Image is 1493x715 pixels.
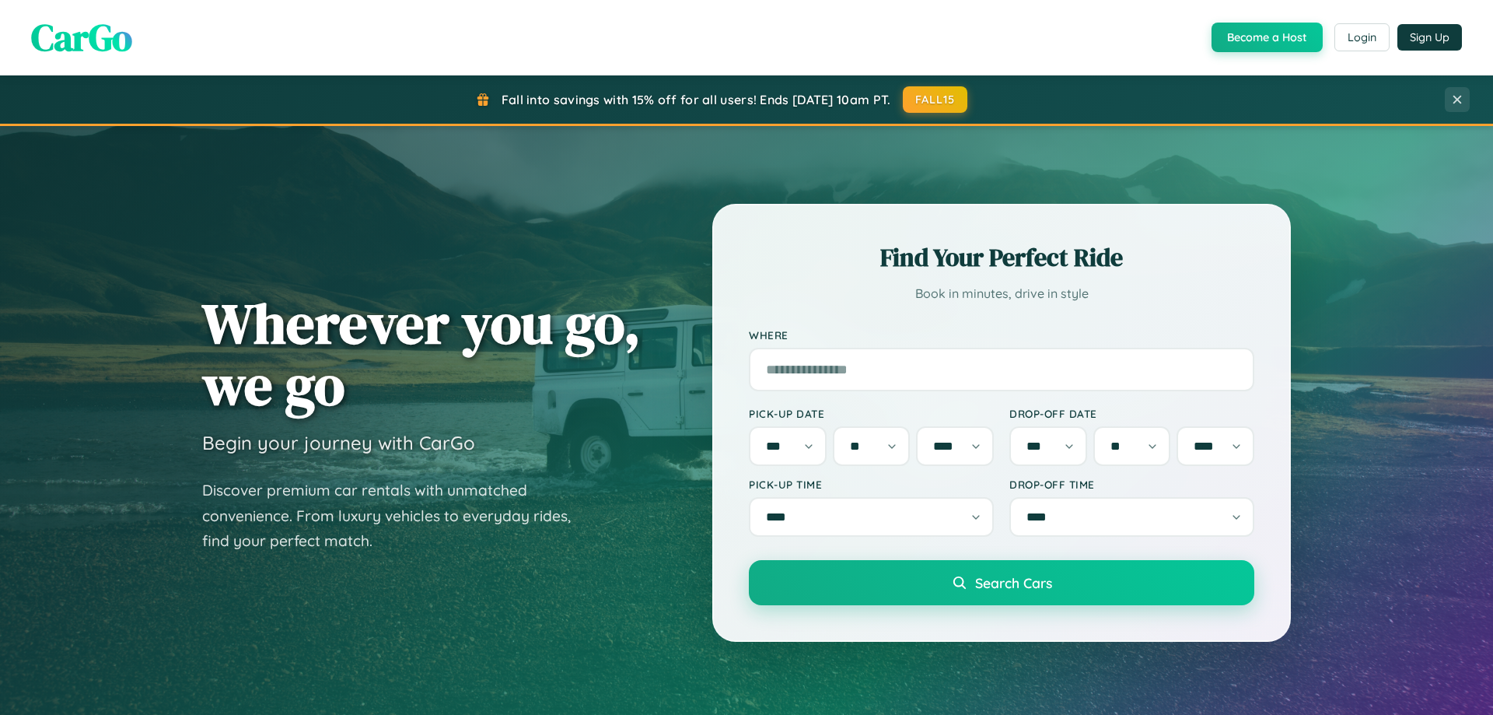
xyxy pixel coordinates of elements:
label: Drop-off Time [1009,478,1254,491]
h3: Begin your journey with CarGo [202,431,475,454]
h1: Wherever you go, we go [202,293,641,415]
button: Sign Up [1397,24,1462,51]
button: Login [1334,23,1390,51]
label: Where [749,328,1254,342]
label: Drop-off Date [1009,407,1254,420]
label: Pick-up Date [749,407,994,420]
p: Discover premium car rentals with unmatched convenience. From luxury vehicles to everyday rides, ... [202,478,591,554]
label: Pick-up Time [749,478,994,491]
span: Search Cars [975,574,1052,591]
button: Become a Host [1212,23,1323,52]
span: Fall into savings with 15% off for all users! Ends [DATE] 10am PT. [502,92,891,107]
span: CarGo [31,12,132,63]
button: FALL15 [903,86,968,113]
h2: Find Your Perfect Ride [749,240,1254,275]
p: Book in minutes, drive in style [749,282,1254,305]
button: Search Cars [749,560,1254,605]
